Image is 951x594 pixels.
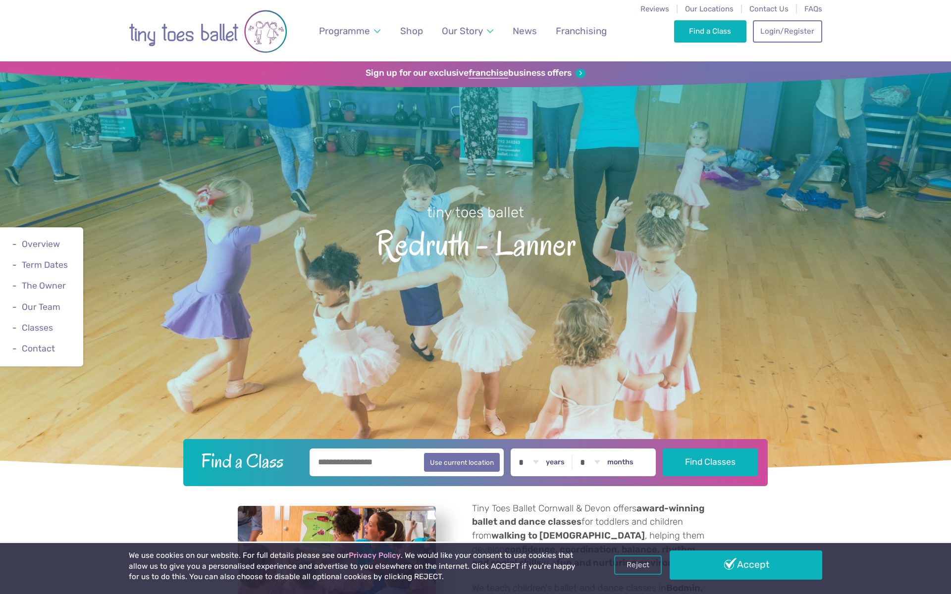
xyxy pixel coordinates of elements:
span: Our Story [442,25,483,37]
a: Privacy Policy [349,551,401,560]
h2: Find a Class [193,448,303,473]
a: Overview [22,239,60,249]
p: Tiny Toes Ballet Cornwall & Devon offers for toddlers and children from , helping them develop in... [472,502,713,570]
a: Our Team [22,302,60,312]
span: Redruth - Lanner [17,222,934,262]
a: The Owner [22,281,66,291]
label: months [607,458,634,467]
a: Sign up for our exclusivefranchisebusiness offers [366,68,585,79]
a: Find a Class [674,20,747,42]
span: News [513,25,537,37]
a: Term Dates [22,260,68,270]
a: Programme [315,19,385,43]
strong: franchise [469,68,508,79]
p: We use cookies on our website. For full details please see our . We would like your consent to us... [129,550,580,583]
span: Franchising [556,25,607,37]
small: tiny toes ballet [427,204,524,221]
a: Reviews [640,4,669,13]
button: Use current location [424,453,500,472]
a: Contact [22,344,55,353]
span: Programme [319,25,370,37]
strong: walking to [DEMOGRAPHIC_DATA] [491,530,645,541]
a: Classes [22,323,53,333]
a: Our Story [437,19,498,43]
a: Shop [396,19,428,43]
label: years [546,458,565,467]
img: tiny toes ballet [129,6,287,56]
button: Find Classes [663,448,758,476]
a: Reject [614,555,662,574]
a: Franchising [551,19,612,43]
span: Shop [400,25,423,37]
a: News [508,19,541,43]
a: FAQs [804,4,822,13]
a: Contact Us [749,4,789,13]
a: Login/Register [753,20,822,42]
a: Accept [670,550,822,579]
a: Our Locations [685,4,734,13]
